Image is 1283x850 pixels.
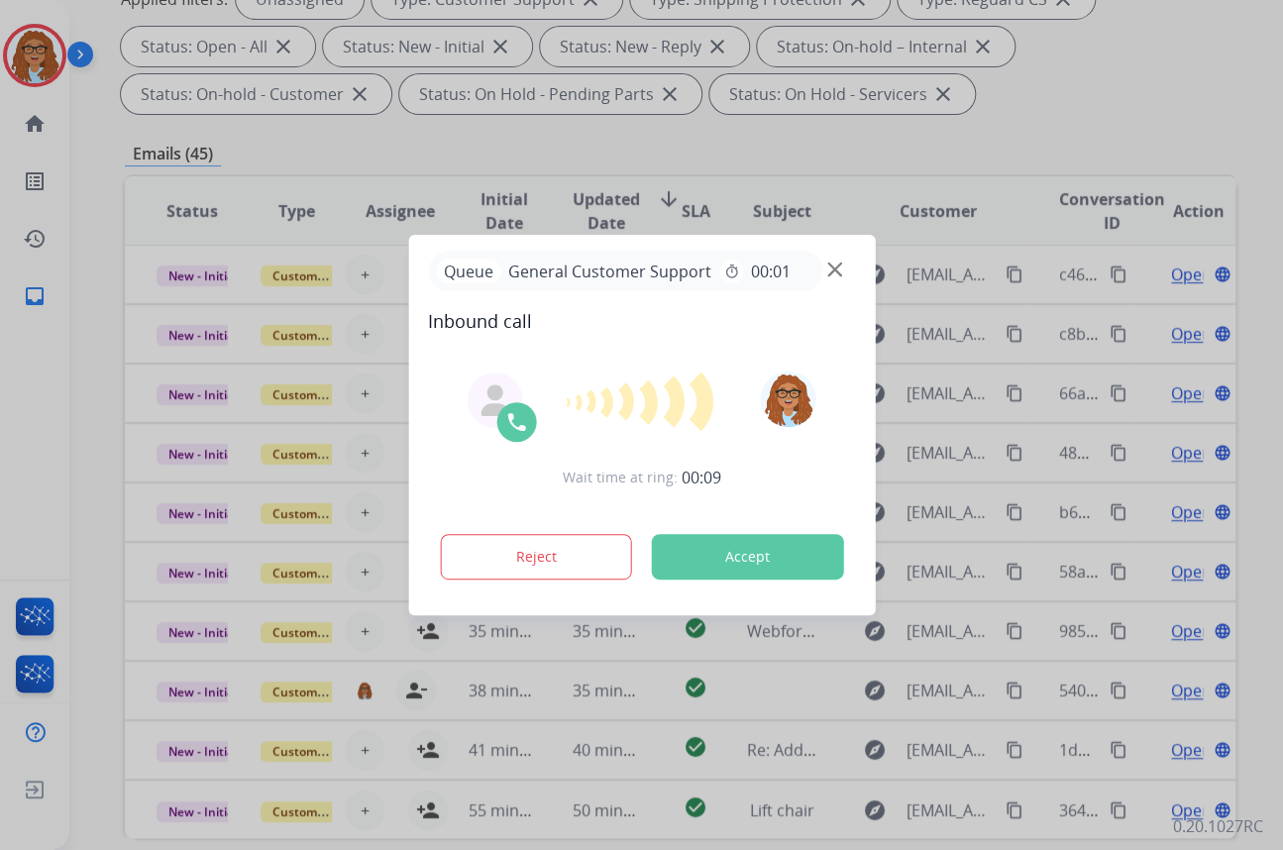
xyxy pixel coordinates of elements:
mat-icon: timer [723,264,739,279]
p: Queue [436,259,500,283]
button: Accept [651,534,843,580]
span: Inbound call [428,307,855,335]
span: 00:01 [751,260,791,283]
span: 00:09 [682,466,721,489]
button: Reject [440,534,632,580]
p: 0.20.1027RC [1173,814,1263,838]
img: agent-avatar [479,384,510,416]
span: General Customer Support [500,260,719,283]
img: avatar [761,372,816,427]
img: call-icon [504,410,528,434]
img: close-button [827,263,842,277]
span: Wait time at ring: [563,468,678,487]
